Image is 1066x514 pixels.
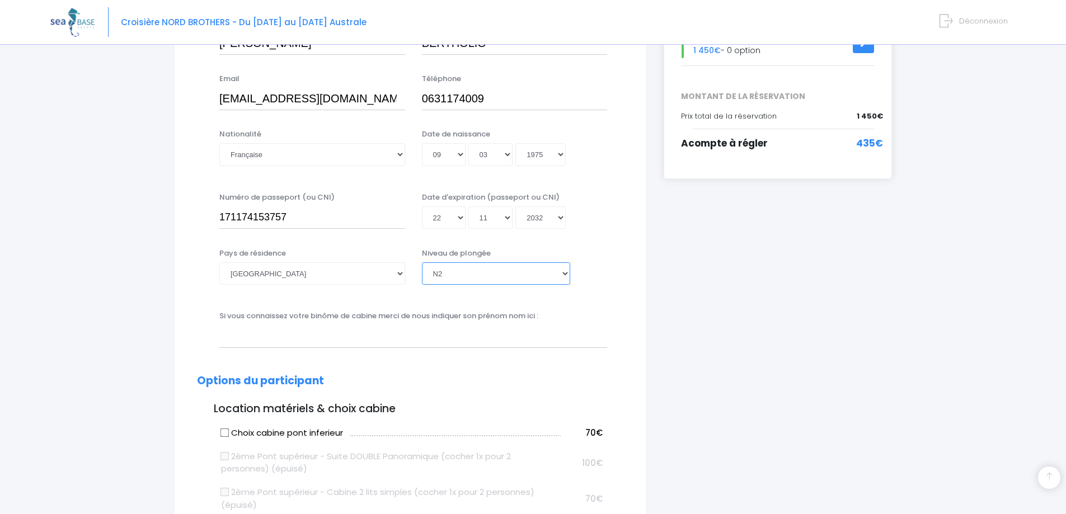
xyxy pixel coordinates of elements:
label: Nationalité [219,129,261,140]
input: 2ème Pont supérieur - Suite DOUBLE Panoramique (cocher 1x pour 2 personnes) (épuisé) [220,451,229,460]
label: Choix cabine pont inferieur [221,427,343,440]
label: Date d'expiration (passeport ou CNI) [422,192,560,203]
span: Croisière NORD BROTHERS - Du [DATE] au [DATE] Australe [121,16,367,28]
label: Email [219,73,240,84]
span: 100€ [582,457,603,469]
span: 70€ [585,493,603,504]
label: 2ème Pont supérieur - Suite DOUBLE Panoramique (cocher 1x pour 2 personnes) (épuisé) [221,450,561,475]
input: 2ème Pont supérieur - Cabine 2 lits simples (cocher 1x pour 2 personnes) (épuisé) [220,488,229,497]
span: 1 450€ [693,45,721,56]
input: Choix cabine pont inferieur [220,428,229,437]
span: Acompte à régler [681,136,768,150]
h2: Options du participant [197,375,624,388]
label: Date de naissance [422,129,490,140]
label: 2ème Pont supérieur - Cabine 2 lits simples (cocher 1x pour 2 personnes) (épuisé) [221,486,561,511]
span: Déconnexion [959,16,1008,26]
span: Prix total de la réservation [681,111,777,121]
span: 435€ [856,136,883,151]
label: Numéro de passeport (ou CNI) [219,192,335,203]
span: MONTANT DE LA RÉSERVATION [673,91,883,102]
span: 70€ [585,427,603,438]
label: Niveau de plongée [422,248,491,259]
label: Si vous connaissez votre binôme de cabine merci de nous indiquer son prénom nom ici : [219,310,538,322]
label: Pays de résidence [219,248,286,259]
span: 1 450€ [857,111,883,122]
h3: Location matériels & choix cabine [197,403,624,416]
label: Téléphone [422,73,461,84]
